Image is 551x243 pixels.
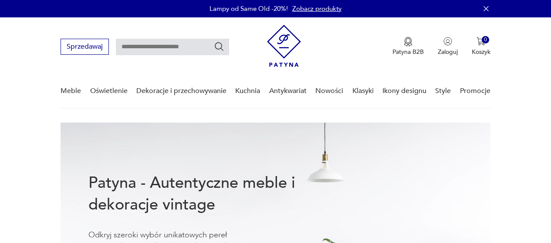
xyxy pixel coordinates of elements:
[443,37,452,46] img: Ikonka użytkownika
[404,37,412,47] img: Ikona medalu
[392,48,424,56] p: Patyna B2B
[210,4,288,13] p: Lampy od Same Old -20%!
[438,37,458,56] button: Zaloguj
[472,37,490,56] button: 0Koszyk
[392,37,424,56] a: Ikona medaluPatyna B2B
[269,74,307,108] a: Antykwariat
[435,74,451,108] a: Style
[267,25,301,67] img: Patyna - sklep z meblami i dekoracjami vintage
[315,74,343,108] a: Nowości
[460,74,490,108] a: Promocje
[235,74,260,108] a: Kuchnia
[214,41,224,52] button: Szukaj
[438,48,458,56] p: Zaloguj
[292,4,341,13] a: Zobacz produkty
[392,37,424,56] button: Patyna B2B
[352,74,374,108] a: Klasyki
[472,48,490,56] p: Koszyk
[136,74,226,108] a: Dekoracje i przechowywanie
[477,37,485,46] img: Ikona koszyka
[90,74,128,108] a: Oświetlenie
[88,172,320,216] h1: Patyna - Autentyczne meble i dekoracje vintage
[61,39,109,55] button: Sprzedawaj
[61,74,81,108] a: Meble
[482,36,489,43] div: 0
[382,74,426,108] a: Ikony designu
[61,44,109,50] a: Sprzedawaj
